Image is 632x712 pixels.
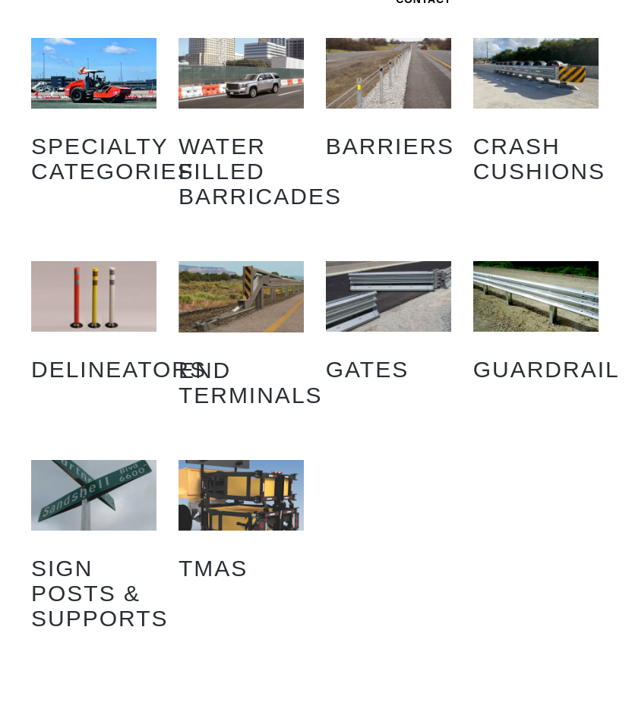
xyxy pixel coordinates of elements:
[473,122,599,195] h2: Crash Cushions
[326,122,451,170] h2: Barriers
[473,261,599,332] img: Guardrail
[31,122,156,195] h2: Specialty Categories
[31,460,156,531] img: Sign Posts & Supports
[31,345,156,393] h2: Delineators
[326,38,451,170] a: Visit product category Barriers
[31,460,156,642] a: Visit product category Sign Posts & Supports
[179,38,304,109] img: Water Filled Barricades
[179,261,304,419] a: Visit product category End Terminals
[179,544,304,592] h2: TMAs
[326,261,451,332] img: Gates
[179,122,304,220] h2: Water Filled Barricades
[326,38,451,109] img: Barriers
[179,460,304,592] a: Visit product category TMAs
[473,345,599,393] h2: Guardrail
[473,38,599,195] a: Visit product category Crash Cushions
[31,261,156,393] a: Visit product category Delineators
[473,38,599,109] img: Crash Cushions
[326,261,451,393] a: Visit product category Gates
[179,38,304,220] a: Visit product category Water Filled Barricades
[179,261,304,332] img: End Terminals
[31,38,156,109] img: Specialty Categories
[179,346,304,419] h2: End Terminals
[473,261,599,393] a: Visit product category Guardrail
[31,544,156,642] h2: Sign Posts & Supports
[179,460,304,531] img: TMAs
[31,38,156,195] a: Visit product category Specialty Categories
[31,261,156,332] img: Delineators
[326,345,451,393] h2: Gates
